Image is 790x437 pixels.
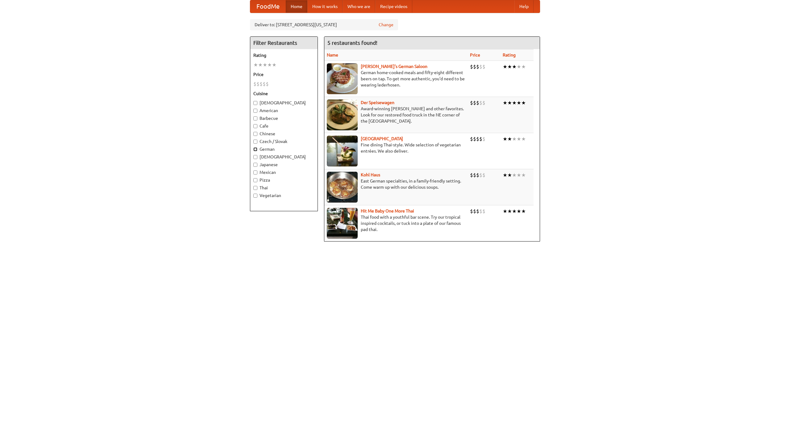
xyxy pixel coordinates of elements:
img: speisewagen.jpg [327,99,358,130]
li: $ [473,208,476,215]
a: Home [286,0,307,13]
li: $ [476,99,479,106]
label: [DEMOGRAPHIC_DATA] [253,100,314,106]
li: $ [476,208,479,215]
ng-pluralize: 5 restaurants found! [327,40,377,46]
a: Hit Me Baby One More Thai [361,208,414,213]
li: $ [479,208,482,215]
img: satay.jpg [327,136,358,166]
li: $ [256,81,260,87]
li: ★ [267,61,272,68]
img: kohlhaus.jpg [327,172,358,203]
label: Thai [253,185,314,191]
li: ★ [503,136,507,142]
label: Pizza [253,177,314,183]
li: $ [482,63,485,70]
label: [DEMOGRAPHIC_DATA] [253,154,314,160]
li: ★ [517,136,521,142]
li: $ [476,172,479,179]
input: Barbecue [253,116,257,120]
a: Help [514,0,534,13]
li: $ [479,172,482,179]
li: ★ [512,136,517,142]
a: [GEOGRAPHIC_DATA] [361,136,403,141]
a: [PERSON_NAME]'s German Saloon [361,64,427,69]
li: $ [482,99,485,106]
label: Chinese [253,131,314,137]
li: ★ [503,208,507,215]
label: Cafe [253,123,314,129]
a: Der Speisewagen [361,100,394,105]
input: [DEMOGRAPHIC_DATA] [253,101,257,105]
li: $ [479,136,482,142]
a: Name [327,53,338,57]
li: $ [476,63,479,70]
li: ★ [503,63,507,70]
img: esthers.jpg [327,63,358,94]
h4: Filter Restaurants [250,37,318,49]
p: Thai food with a youthful bar scene. Try our tropical inspired cocktails, or tuck into a plate of... [327,214,465,233]
a: Rating [503,53,516,57]
a: Recipe videos [375,0,412,13]
input: Thai [253,186,257,190]
li: ★ [512,99,517,106]
li: $ [470,63,473,70]
li: ★ [263,61,267,68]
p: East German specialties, in a family-friendly setting. Come warm up with our delicious soups. [327,178,465,190]
li: $ [260,81,263,87]
li: $ [482,208,485,215]
li: ★ [507,99,512,106]
a: Who we are [343,0,375,13]
li: ★ [521,172,526,179]
li: $ [470,99,473,106]
li: $ [482,172,485,179]
input: Vegetarian [253,194,257,198]
li: $ [470,208,473,215]
li: ★ [258,61,263,68]
li: ★ [503,99,507,106]
li: $ [479,63,482,70]
img: babythai.jpg [327,208,358,239]
li: ★ [507,172,512,179]
h5: Cuisine [253,90,314,97]
li: ★ [521,99,526,106]
li: $ [253,81,256,87]
li: $ [470,172,473,179]
label: Mexican [253,169,314,175]
input: American [253,109,257,113]
label: American [253,107,314,114]
li: ★ [517,99,521,106]
a: Price [470,53,480,57]
li: ★ [507,136,512,142]
label: Barbecue [253,115,314,121]
input: Czech / Slovak [253,140,257,144]
li: $ [482,136,485,142]
li: $ [470,136,473,142]
li: $ [479,99,482,106]
label: Japanese [253,162,314,168]
a: Kohl Haus [361,172,380,177]
li: ★ [272,61,276,68]
input: Mexican [253,170,257,174]
li: ★ [512,172,517,179]
li: ★ [517,208,521,215]
li: ★ [253,61,258,68]
a: FoodMe [250,0,286,13]
input: Chinese [253,132,257,136]
a: How it works [307,0,343,13]
li: ★ [512,63,517,70]
li: ★ [521,136,526,142]
li: $ [473,136,476,142]
li: ★ [503,172,507,179]
li: $ [473,172,476,179]
li: ★ [507,208,512,215]
a: Change [379,22,393,28]
input: [DEMOGRAPHIC_DATA] [253,155,257,159]
div: Deliver to: [STREET_ADDRESS][US_STATE] [250,19,398,30]
p: German home-cooked meals and fifty-eight different beers on tap. To get more authentic, you'd nee... [327,69,465,88]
